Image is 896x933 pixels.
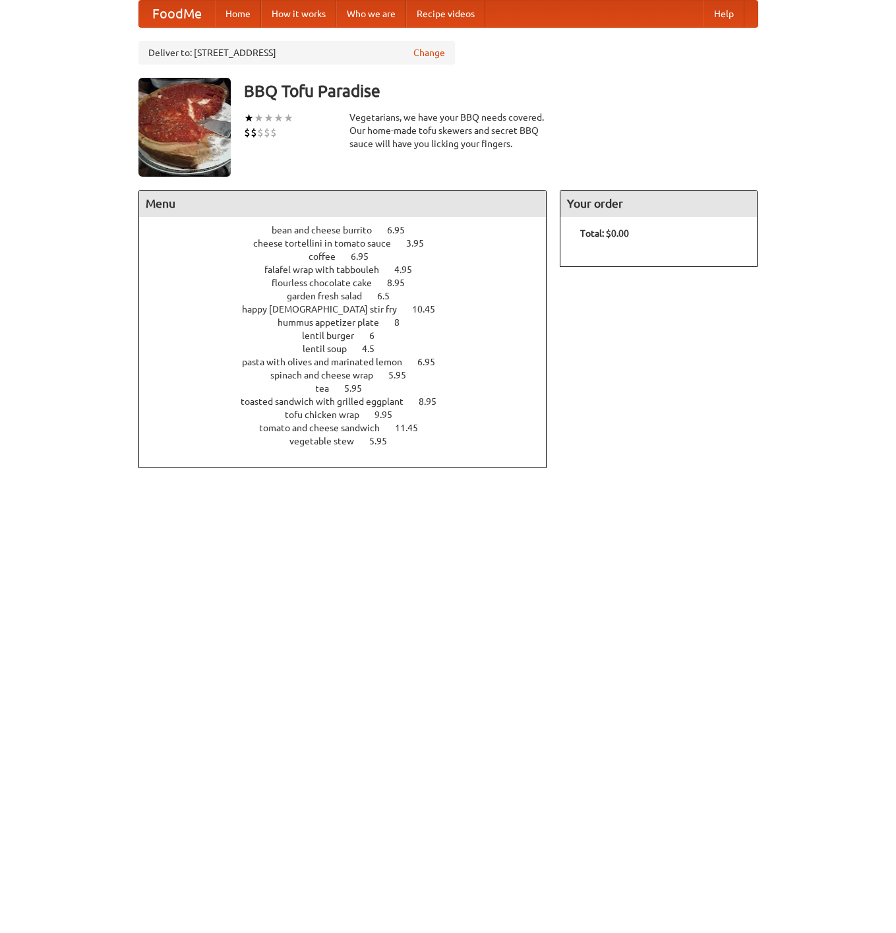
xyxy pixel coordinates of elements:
[242,357,460,367] a: pasta with olives and marinated lemon 6.95
[580,228,629,239] b: Total: $0.00
[264,264,392,275] span: falafel wrap with tabbouleh
[287,291,375,301] span: garden fresh salad
[270,370,386,380] span: spinach and cheese wrap
[303,344,399,354] a: lentil soup 4.5
[244,111,254,125] li: ★
[289,436,411,446] a: vegetable stew 5.95
[264,264,436,275] a: falafel wrap with tabbouleh 4.95
[369,330,388,341] span: 6
[387,225,418,235] span: 6.95
[406,238,437,249] span: 3.95
[259,423,442,433] a: tomato and cheese sandwich 11.45
[241,396,461,407] a: toasted sandwich with grilled eggplant 8.95
[344,383,375,394] span: 5.95
[272,278,385,288] span: flourless chocolate cake
[309,251,349,262] span: coffee
[270,125,277,140] li: $
[336,1,406,27] a: Who we are
[251,125,257,140] li: $
[417,357,448,367] span: 6.95
[278,317,392,328] span: hummus appetizer plate
[264,125,270,140] li: $
[259,423,393,433] span: tomato and cheese sandwich
[362,344,388,354] span: 4.5
[315,383,386,394] a: tea 5.95
[349,111,547,150] div: Vegetarians, we have your BBQ needs covered. Our home-made tofu skewers and secret BBQ sauce will...
[387,278,418,288] span: 8.95
[242,304,460,315] a: happy [DEMOGRAPHIC_DATA] stir fry 10.45
[264,111,274,125] li: ★
[413,46,445,59] a: Change
[289,436,367,446] span: vegetable stew
[388,370,419,380] span: 5.95
[254,111,264,125] li: ★
[272,225,429,235] a: bean and cheese burrito 6.95
[261,1,336,27] a: How it works
[394,264,425,275] span: 4.95
[412,304,448,315] span: 10.45
[253,238,404,249] span: cheese tortellini in tomato sauce
[253,238,448,249] a: cheese tortellini in tomato sauce 3.95
[351,251,382,262] span: 6.95
[703,1,744,27] a: Help
[285,409,417,420] a: tofu chicken wrap 9.95
[309,251,393,262] a: coffee 6.95
[560,191,757,217] h4: Your order
[374,409,405,420] span: 9.95
[302,330,367,341] span: lentil burger
[284,111,293,125] li: ★
[215,1,261,27] a: Home
[272,278,429,288] a: flourless chocolate cake 8.95
[285,409,373,420] span: tofu chicken wrap
[419,396,450,407] span: 8.95
[369,436,400,446] span: 5.95
[244,125,251,140] li: $
[406,1,485,27] a: Recipe videos
[138,78,231,177] img: angular.jpg
[302,330,399,341] a: lentil burger 6
[274,111,284,125] li: ★
[257,125,264,140] li: $
[244,78,758,104] h3: BBQ Tofu Paradise
[287,291,414,301] a: garden fresh salad 6.5
[303,344,360,354] span: lentil soup
[270,370,431,380] a: spinach and cheese wrap 5.95
[242,304,410,315] span: happy [DEMOGRAPHIC_DATA] stir fry
[278,317,424,328] a: hummus appetizer plate 8
[394,317,413,328] span: 8
[139,1,215,27] a: FoodMe
[395,423,431,433] span: 11.45
[377,291,403,301] span: 6.5
[272,225,385,235] span: bean and cheese burrito
[242,357,415,367] span: pasta with olives and marinated lemon
[139,191,547,217] h4: Menu
[315,383,342,394] span: tea
[241,396,417,407] span: toasted sandwich with grilled eggplant
[138,41,455,65] div: Deliver to: [STREET_ADDRESS]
